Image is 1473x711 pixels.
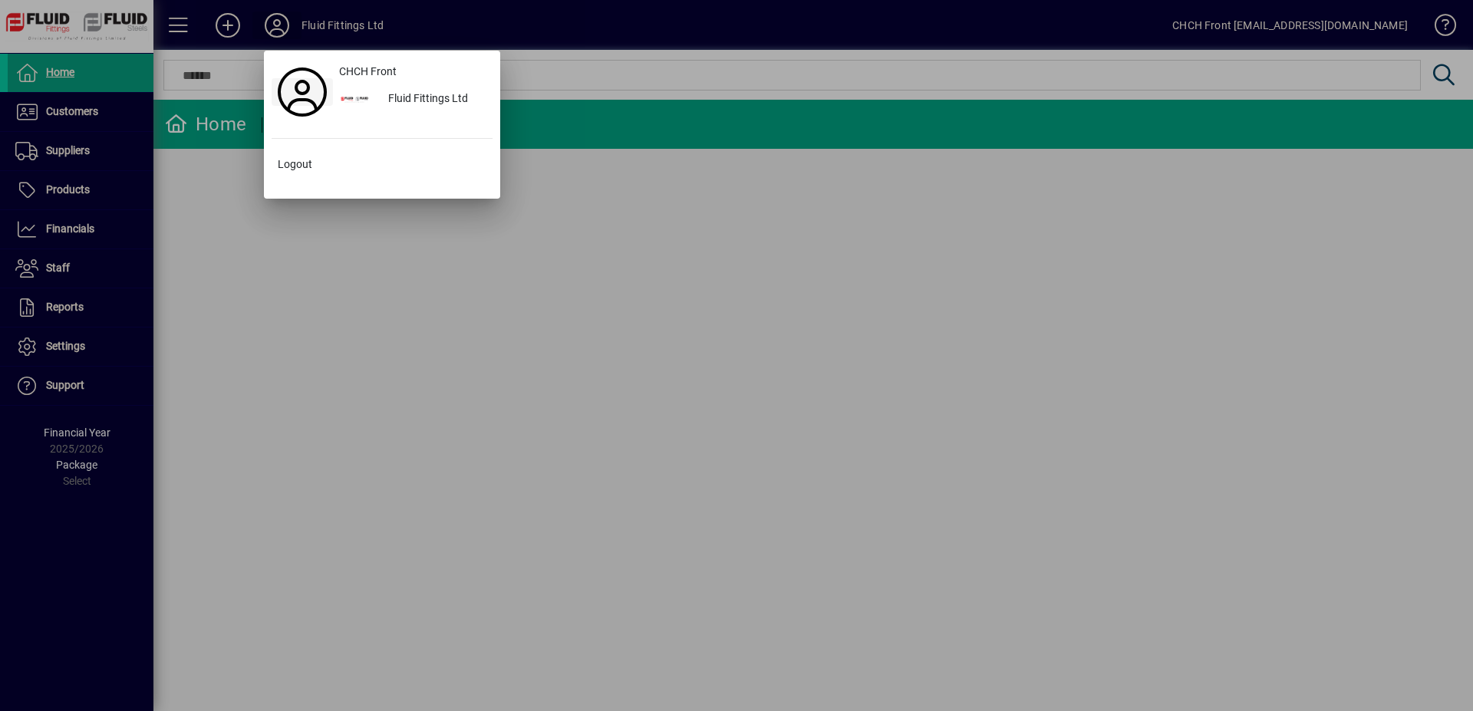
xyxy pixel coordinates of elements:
[333,58,493,86] a: CHCH Front
[278,156,312,173] span: Logout
[272,78,333,106] a: Profile
[272,151,493,179] button: Logout
[333,86,493,114] button: Fluid Fittings Ltd
[376,86,493,114] div: Fluid Fittings Ltd
[339,64,397,80] span: CHCH Front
